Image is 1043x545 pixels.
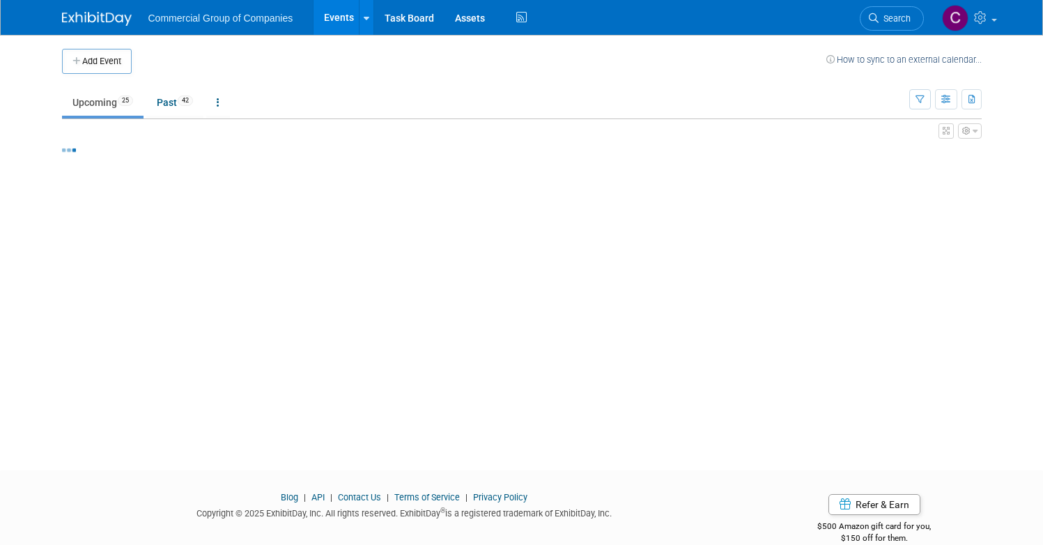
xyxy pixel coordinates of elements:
span: | [300,492,309,502]
a: Terms of Service [394,492,460,502]
a: Upcoming25 [62,89,144,116]
a: Past42 [146,89,203,116]
a: Privacy Policy [473,492,527,502]
span: Commercial Group of Companies [148,13,293,24]
a: How to sync to an external calendar... [826,54,982,65]
a: Search [860,6,924,31]
button: Add Event [62,49,132,74]
a: Contact Us [338,492,381,502]
a: Refer & Earn [828,494,920,515]
span: Search [879,13,911,24]
span: 42 [178,95,193,106]
span: | [327,492,336,502]
img: loading... [62,148,76,152]
img: ExhibitDay [62,12,132,26]
a: API [311,492,325,502]
div: $500 Amazon gift card for you, [767,512,982,544]
sup: ® [440,507,445,514]
span: | [462,492,471,502]
a: Blog [281,492,298,502]
span: | [383,492,392,502]
div: Copyright © 2025 ExhibitDay, Inc. All rights reserved. ExhibitDay is a registered trademark of Ex... [62,504,747,520]
img: Cole Mattern [942,5,968,31]
div: $150 off for them. [767,532,982,544]
span: 25 [118,95,133,106]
